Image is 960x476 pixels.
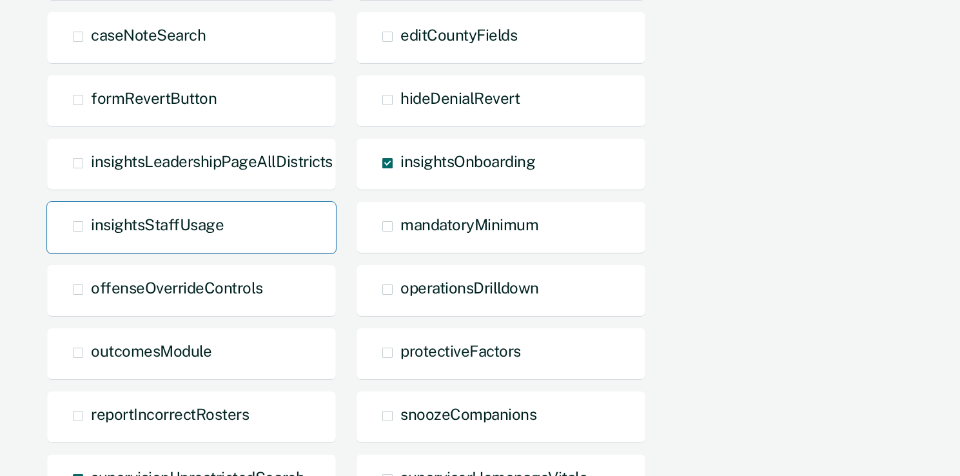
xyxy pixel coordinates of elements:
[400,405,536,423] span: snoozeCompanions
[400,279,539,297] span: operationsDrilldown
[400,89,520,107] span: hideDenialRevert
[91,215,224,233] span: insightsStaffUsage
[400,342,521,360] span: protectiveFactors
[91,26,206,44] span: caseNoteSearch
[400,152,535,170] span: insightsOnboarding
[91,405,249,423] span: reportIncorrectRosters
[91,342,211,360] span: outcomesModule
[91,279,263,297] span: offenseOverrideControls
[91,89,217,107] span: formRevertButton
[400,26,517,44] span: editCountyFields
[91,152,333,170] span: insightsLeadershipPageAllDistricts
[400,215,538,233] span: mandatoryMinimum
